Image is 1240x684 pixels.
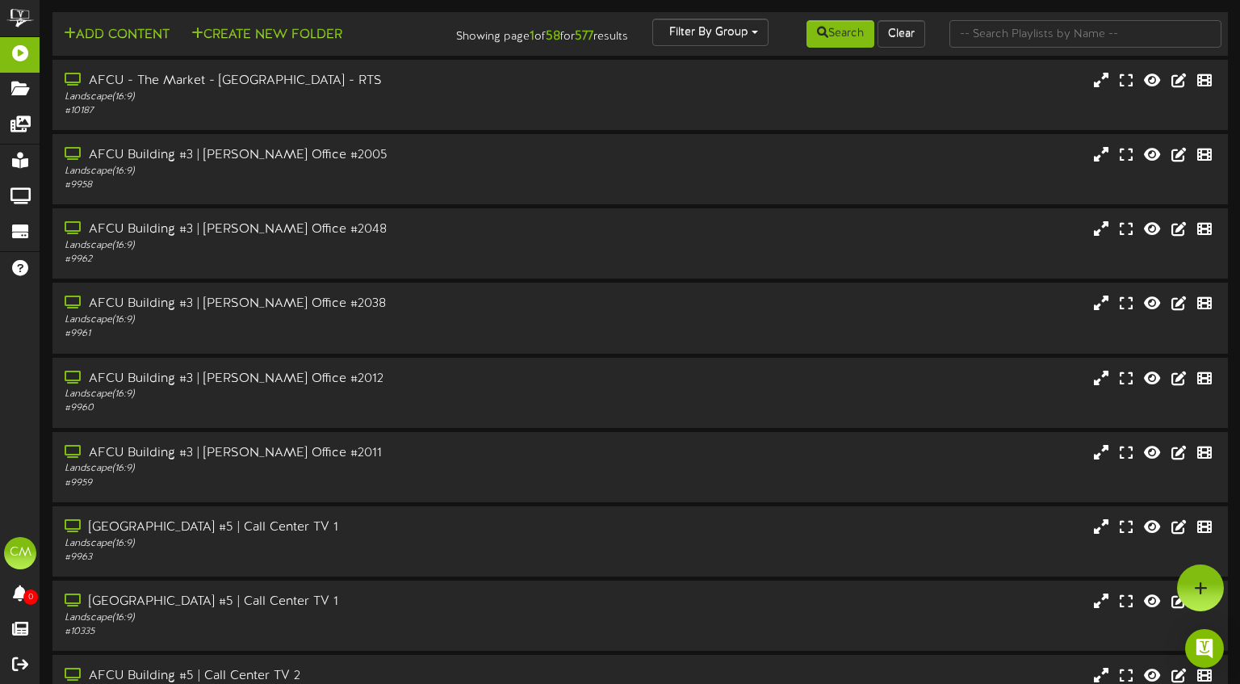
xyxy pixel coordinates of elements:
div: Landscape ( 16:9 ) [65,462,530,476]
div: CM [4,537,36,569]
button: Add Content [59,25,174,45]
div: [GEOGRAPHIC_DATA] #5 | Call Center TV 1 [65,518,530,537]
div: Showing page of for results [442,19,640,46]
div: Landscape ( 16:9 ) [65,90,530,104]
div: AFCU Building #3 | [PERSON_NAME] Office #2012 [65,370,530,388]
div: # 10187 [65,104,530,118]
strong: 577 [575,29,593,44]
div: AFCU - The Market - [GEOGRAPHIC_DATA] - RTS [65,72,530,90]
div: AFCU Building #3 | [PERSON_NAME] Office #2011 [65,444,530,463]
div: # 10335 [65,625,530,639]
button: Clear [878,20,925,48]
div: # 9961 [65,327,530,341]
div: # 9963 [65,551,530,564]
div: Landscape ( 16:9 ) [65,165,530,178]
div: Landscape ( 16:9 ) [65,611,530,625]
span: 0 [23,590,38,605]
input: -- Search Playlists by Name -- [949,20,1222,48]
div: # 9962 [65,253,530,266]
div: AFCU Building #3 | [PERSON_NAME] Office #2038 [65,295,530,313]
button: Create New Folder [186,25,347,45]
strong: 1 [530,29,534,44]
strong: 58 [546,29,560,44]
div: Landscape ( 16:9 ) [65,537,530,551]
button: Search [806,20,874,48]
div: Open Intercom Messenger [1185,629,1224,668]
button: Filter By Group [652,19,769,46]
div: Landscape ( 16:9 ) [65,239,530,253]
div: # 9958 [65,178,530,192]
div: # 9960 [65,401,530,415]
div: Landscape ( 16:9 ) [65,313,530,327]
div: AFCU Building #3 | [PERSON_NAME] Office #2048 [65,220,530,239]
div: AFCU Building #3 | [PERSON_NAME] Office #2005 [65,146,530,165]
div: [GEOGRAPHIC_DATA] #5 | Call Center TV 1 [65,593,530,611]
div: Landscape ( 16:9 ) [65,388,530,401]
div: # 9959 [65,476,530,490]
